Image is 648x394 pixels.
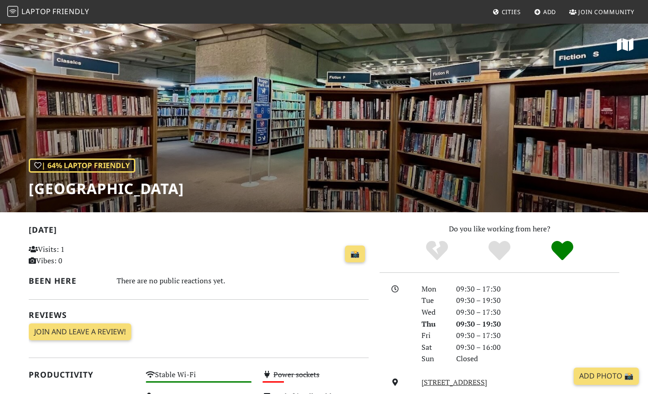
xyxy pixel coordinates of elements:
[29,244,135,267] p: Visits: 1 Vibes: 0
[380,223,619,235] p: Do you like working from here?
[29,180,184,197] h1: [GEOGRAPHIC_DATA]
[416,353,451,365] div: Sun
[7,6,18,17] img: LaptopFriendly
[7,4,89,20] a: LaptopFriendly LaptopFriendly
[29,225,369,238] h2: [DATE]
[451,318,625,330] div: 09:30 – 19:30
[578,8,634,16] span: Join Community
[468,240,531,262] div: Yes
[273,369,319,379] s: Power sockets
[52,6,89,16] span: Friendly
[502,8,521,16] span: Cities
[29,323,131,341] a: Join and leave a review!
[451,342,625,353] div: 09:30 – 16:00
[451,283,625,295] div: 09:30 – 17:30
[416,295,451,307] div: Tue
[451,353,625,365] div: Closed
[416,330,451,342] div: Fri
[140,368,257,390] div: Stable Wi-Fi
[422,377,487,387] a: [STREET_ADDRESS]
[406,240,468,262] div: No
[451,330,625,342] div: 09:30 – 17:30
[531,240,594,262] div: Definitely!
[29,276,106,286] h2: Been here
[416,283,451,295] div: Mon
[530,4,560,20] a: Add
[416,318,451,330] div: Thu
[21,6,51,16] span: Laptop
[416,342,451,353] div: Sat
[566,4,638,20] a: Join Community
[574,368,639,385] a: Add Photo 📸
[29,310,369,320] h2: Reviews
[543,8,556,16] span: Add
[29,370,135,379] h2: Productivity
[416,307,451,318] div: Wed
[345,246,365,263] a: 📸
[451,295,625,307] div: 09:30 – 19:30
[489,4,525,20] a: Cities
[451,307,625,318] div: 09:30 – 17:30
[29,159,135,173] div: | 64% Laptop Friendly
[117,274,369,287] div: There are no public reactions yet.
